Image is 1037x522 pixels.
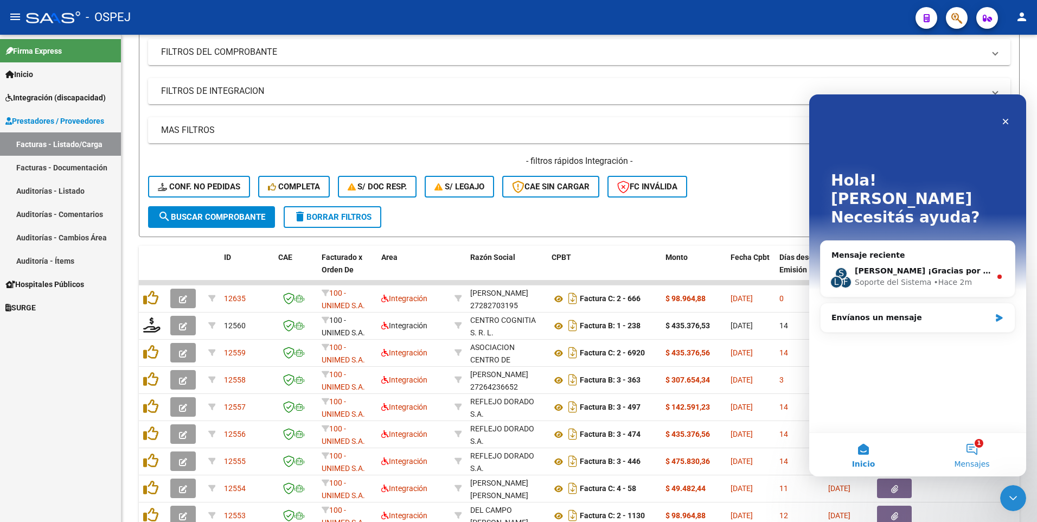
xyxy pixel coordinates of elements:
span: 100 - UNIMED S.A. [322,289,365,310]
strong: Factura B: 3 - 446 [580,457,641,466]
i: Descargar documento [566,425,580,443]
span: - OSPEJ [86,5,131,29]
i: Descargar documento [566,290,580,307]
mat-panel-title: MAS FILTROS [161,124,984,136]
button: FC Inválida [607,176,687,198]
span: 14 [779,321,788,330]
div: 30716054892 [470,396,543,418]
span: Borrar Filtros [293,212,372,222]
iframe: Intercom live chat [1000,485,1026,511]
datatable-header-cell: ID [220,246,274,294]
span: [PERSON_NAME] ¡Gracias por tu paciencia! Estamos revisando tu mensaje y te responderemos en unos ... [46,172,528,181]
i: Descargar documento [566,480,580,497]
span: Completa [268,182,320,192]
span: Integración [381,430,427,438]
span: 100 - UNIMED S.A. [322,370,365,391]
span: Buscar Comprobante [158,212,265,222]
strong: Factura C: 4 - 58 [580,485,636,493]
span: [DATE] [731,457,753,466]
button: S/ legajo [425,176,494,198]
iframe: Intercom live chat [809,94,1026,476]
div: REFLEJO DORADO S.A. [470,450,543,475]
span: [DATE] [731,321,753,330]
h4: - filtros rápidos Integración - [148,155,1010,167]
span: Integración [381,457,427,466]
span: Conf. no pedidas [158,182,240,192]
strong: $ 435.376,53 [665,321,710,330]
div: Soporte del Sistema [46,182,122,194]
div: 27282703195 [470,287,543,310]
span: FC Inválida [617,182,677,192]
span: 0 [779,294,784,303]
mat-panel-title: FILTROS DEL COMPROBANTE [161,46,984,58]
button: S/ Doc Resp. [338,176,417,198]
div: 30707134387 [470,341,543,364]
strong: $ 435.376,56 [665,348,710,357]
datatable-header-cell: Facturado x Orden De [317,246,377,294]
strong: Factura C: 2 - 1130 [580,512,645,520]
span: 12554 [224,484,246,493]
span: [DATE] [731,511,753,520]
datatable-header-cell: Razón Social [466,246,547,294]
strong: Factura C: 2 - 666 [580,295,641,303]
span: 100 - UNIMED S.A. [322,343,365,364]
span: ID [224,253,231,262]
span: [DATE] [828,484,850,493]
div: [PERSON_NAME] [470,368,528,381]
span: Integración [381,375,427,384]
span: 12558 [224,375,246,384]
div: Envíanos un mensaje [22,218,181,229]
span: [DATE] [731,430,753,438]
mat-panel-title: FILTROS DE INTEGRACION [161,85,984,97]
span: S/ Doc Resp. [348,182,407,192]
span: Firma Express [5,45,62,57]
div: ASOCIACION CENTRO DE ESTIMULACION RENACER [470,341,543,391]
button: Conf. no pedidas [148,176,250,198]
div: 27264236652 [470,368,543,391]
div: 30716054892 [470,450,543,473]
span: 12557 [224,403,246,411]
mat-icon: person [1015,10,1028,23]
span: Integración (discapacidad) [5,92,106,104]
mat-icon: menu [9,10,22,23]
span: [DATE] [731,403,753,411]
span: 12553 [224,511,246,520]
button: CAE SIN CARGAR [502,176,599,198]
div: • Hace 2m [124,182,163,194]
span: Integración [381,484,427,493]
datatable-header-cell: CPBT [547,246,661,294]
span: Integración [381,294,427,303]
datatable-header-cell: Fecha Cpbt [726,246,775,294]
i: Descargar documento [566,453,580,470]
button: Mensajes [108,339,217,382]
div: [PERSON_NAME] [470,287,528,300]
datatable-header-cell: Area [377,246,450,294]
span: Prestadores / Proveedores [5,115,104,127]
mat-expansion-panel-header: FILTROS DE INTEGRACION [148,78,1010,104]
span: Facturado x Orden De [322,253,362,274]
mat-icon: delete [293,210,306,223]
span: Hospitales Públicos [5,278,84,290]
span: 12559 [224,348,246,357]
span: 100 - UNIMED S.A. [322,451,365,473]
span: Días desde Emisión [779,253,817,274]
span: 14 [779,348,788,357]
mat-expansion-panel-header: FILTROS DEL COMPROBANTE [148,39,1010,65]
div: 30716054892 [470,423,543,445]
div: REFLEJO DORADO S.A. [470,396,543,421]
button: Buscar Comprobante [148,206,275,228]
span: Inicio [43,366,66,373]
strong: Factura B: 3 - 474 [580,430,641,439]
span: 12555 [224,457,246,466]
datatable-header-cell: CAE [274,246,317,294]
span: 14 [779,457,788,466]
strong: Factura C: 2 - 6920 [580,349,645,358]
strong: Factura B: 3 - 363 [580,376,641,385]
